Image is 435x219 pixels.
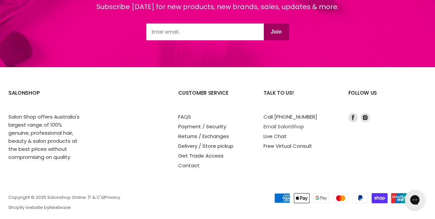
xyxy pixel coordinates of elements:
a: Free Virtual Consult [263,142,312,149]
a: Returns / Exchanges [178,133,229,140]
div: Subscribe [DATE] for new products, new brands, sales, updates & more. [96,2,339,24]
a: FAQS [178,113,191,120]
p: Copyright © 2025 Salonshop Online. | | Shopify website by [8,195,255,210]
a: T & C's [89,194,103,201]
h2: SalonShop [8,85,80,113]
a: Get Trade Access [178,152,224,159]
a: Live Chat [263,133,287,140]
button: Join [264,24,289,40]
a: Payment / Security [178,123,226,130]
input: Email [146,24,264,40]
a: Nextwave [49,204,71,211]
h2: Customer Service [178,85,250,113]
p: Salon Shop offers Australia's largest range of 100% genuine, professional hair, beauty & salon pr... [8,113,80,161]
a: Delivery / Store pickup [178,142,234,149]
iframe: Gorgias live chat messenger [401,187,428,212]
h2: Talk to us! [263,85,335,113]
h2: Follow us [348,85,427,113]
a: Call [PHONE_NUMBER] [263,113,317,120]
a: Email SalonShop [263,123,304,130]
a: Privacy [104,194,120,201]
a: Contact [178,162,200,169]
